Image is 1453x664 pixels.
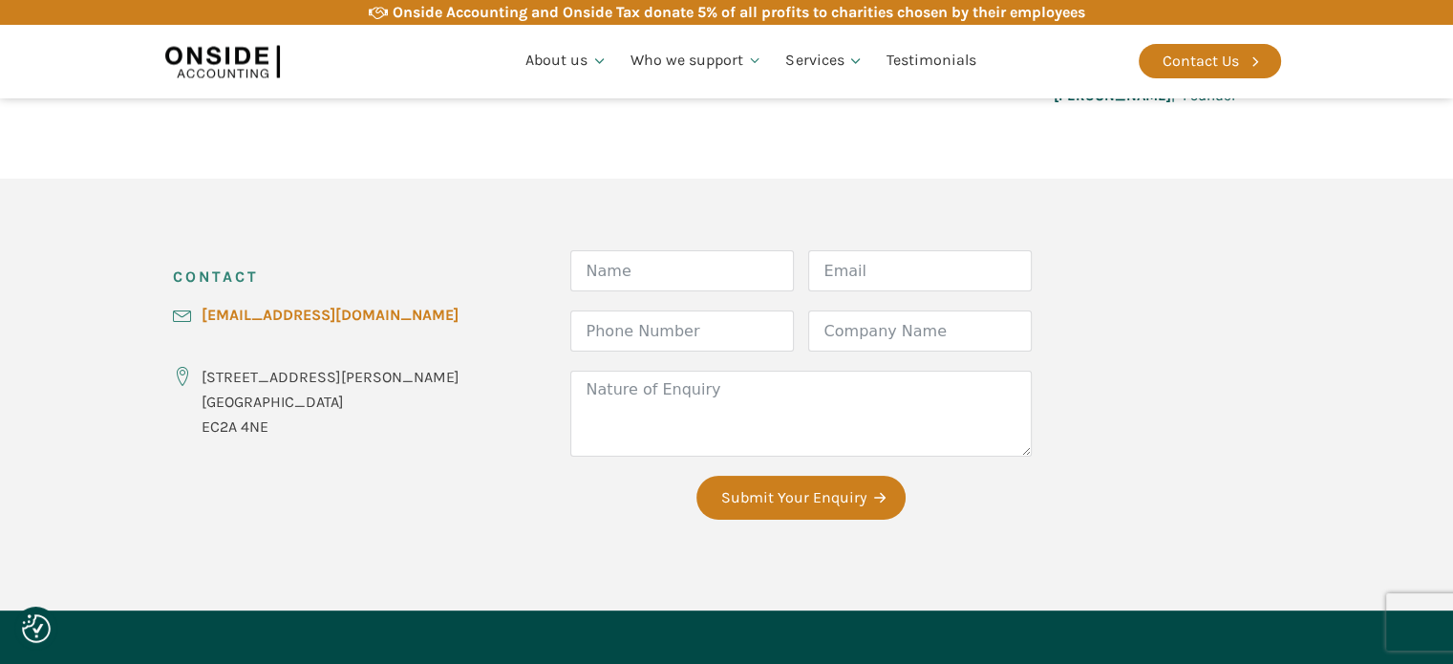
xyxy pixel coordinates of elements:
img: Onside Accounting [165,39,280,83]
a: Who we support [619,29,775,94]
div: [STREET_ADDRESS][PERSON_NAME] [GEOGRAPHIC_DATA] EC2A 4NE [202,365,459,439]
input: Phone Number [570,311,794,352]
input: Company Name [808,311,1032,352]
button: Submit Your Enquiry [696,476,906,520]
a: Contact Us [1139,44,1281,78]
button: Consent Preferences [22,614,51,643]
b: [PERSON_NAME] [1054,87,1171,104]
h3: CONTACT [173,250,259,303]
a: Testimonials [875,29,988,94]
a: [EMAIL_ADDRESS][DOMAIN_NAME] [202,303,459,328]
img: Revisit consent button [22,614,51,643]
a: About us [514,29,619,94]
input: Name [570,250,794,291]
input: Email [808,250,1032,291]
textarea: Nature of Enquiry [570,371,1032,457]
a: Services [774,29,875,94]
div: Contact Us [1163,49,1239,74]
